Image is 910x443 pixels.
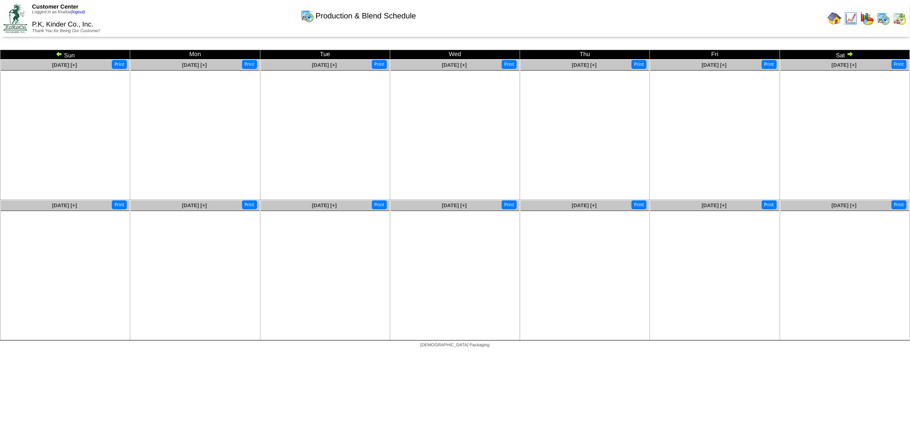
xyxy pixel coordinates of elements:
[372,60,387,69] button: Print
[442,62,467,68] a: [DATE] [+]
[632,200,647,209] button: Print
[520,50,650,59] td: Thu
[762,200,777,209] button: Print
[502,60,517,69] button: Print
[312,62,337,68] a: [DATE] [+]
[182,202,207,208] a: [DATE] [+]
[502,200,517,209] button: Print
[860,12,874,25] img: graph.gif
[780,50,910,59] td: Sat
[260,50,390,59] td: Tue
[828,12,841,25] img: home.gif
[242,60,257,69] button: Print
[32,3,78,10] span: Customer Center
[112,200,127,209] button: Print
[312,202,337,208] a: [DATE] [+]
[71,10,85,15] a: (logout)
[832,62,856,68] a: [DATE] [+]
[877,12,890,25] img: calendarprod.gif
[390,50,520,59] td: Wed
[572,202,597,208] a: [DATE] [+]
[420,343,489,348] span: [DEMOGRAPHIC_DATA] Packaging
[844,12,858,25] img: line_graph.gif
[372,200,387,209] button: Print
[572,62,597,68] a: [DATE] [+]
[182,62,207,68] a: [DATE] [+]
[632,60,647,69] button: Print
[32,21,93,28] span: P.K, Kinder Co., Inc.
[762,60,777,69] button: Print
[832,202,856,208] a: [DATE] [+]
[52,62,77,68] a: [DATE] [+]
[3,4,27,33] img: ZoRoCo_Logo(Green%26Foil)%20jpg.webp
[56,51,63,57] img: arrowleft.gif
[847,51,853,57] img: arrowright.gif
[242,200,257,209] button: Print
[892,200,907,209] button: Print
[32,29,100,33] span: Thank You for Being Our Customer!
[702,62,727,68] a: [DATE] [+]
[52,202,77,208] a: [DATE] [+]
[130,50,260,59] td: Mon
[702,202,727,208] a: [DATE] [+]
[442,202,467,208] a: [DATE] [+]
[893,12,907,25] img: calendarinout.gif
[0,50,130,59] td: Sun
[650,50,780,59] td: Fri
[112,60,127,69] button: Print
[316,12,416,21] span: Production & Blend Schedule
[892,60,907,69] button: Print
[300,9,314,23] img: calendarprod.gif
[32,10,85,15] span: Logged in as Ksakai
